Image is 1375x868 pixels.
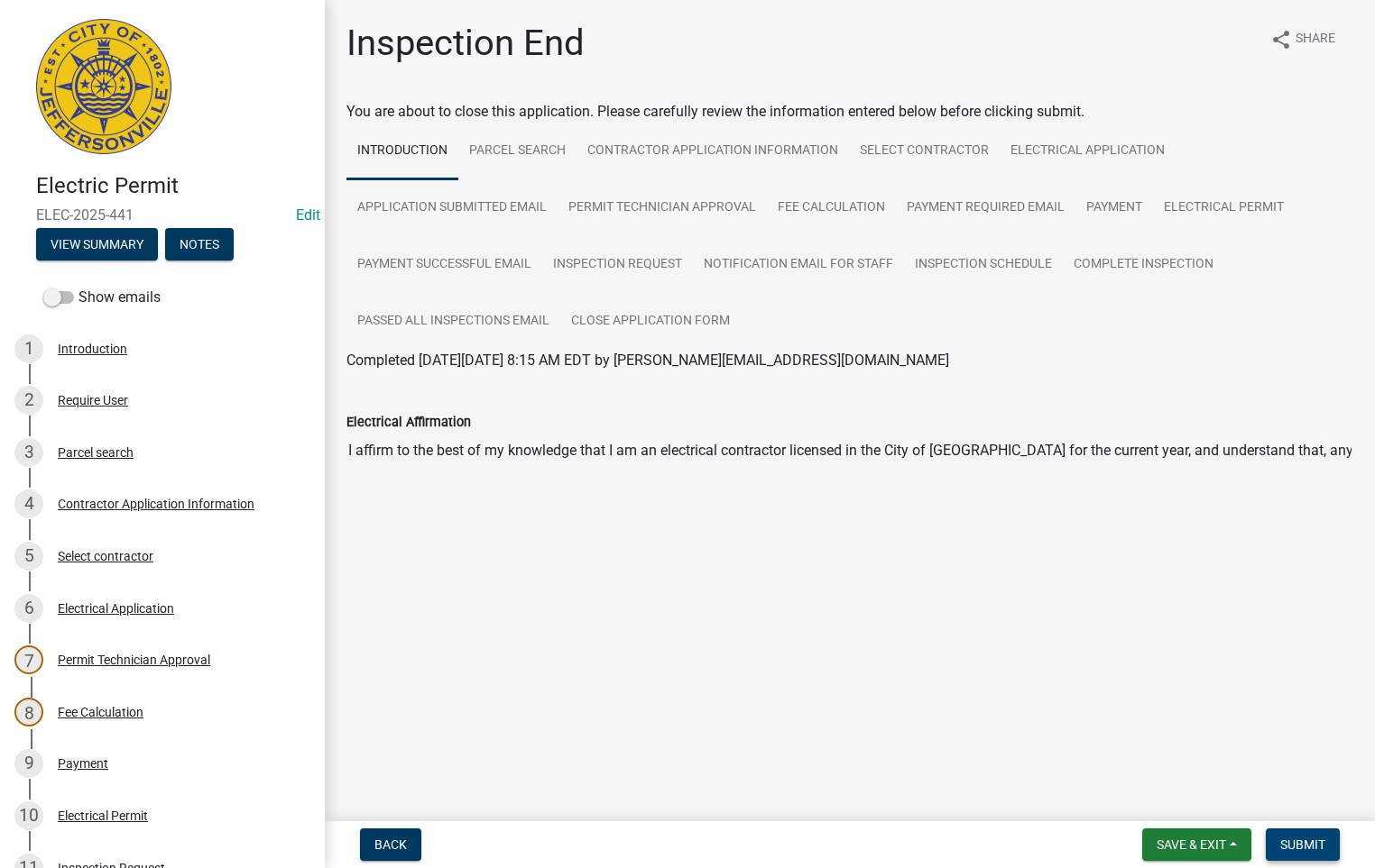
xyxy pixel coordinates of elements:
[36,228,158,260] button: View Summary
[1157,837,1226,852] span: Save & Exit
[36,238,158,252] wm-modal-confirm: Summary
[1063,236,1224,294] a: Complete Inspection
[58,394,128,407] div: Require User
[458,123,577,180] a: Parcel search
[346,101,1353,505] div: You are about to close this application. Please carefully review the information entered below be...
[1256,22,1350,57] button: shareShare
[36,206,289,224] span: ELEC-2025-441
[14,698,43,726] div: 8
[1000,123,1176,180] a: Electrical Application
[43,287,161,308] label: Show emails
[346,179,558,237] a: Application Submitted Email
[360,828,421,861] button: Back
[374,837,407,852] span: Back
[58,809,148,822] div: Electrical Permit
[14,749,43,778] div: 9
[58,498,254,510] div: Contractor Application Information
[14,334,43,363] div: 1
[14,542,43,571] div: 5
[346,416,471,429] label: Electrical Affirmation
[1266,828,1340,861] button: Submit
[693,236,904,294] a: Notification Email for Staff
[165,238,234,252] wm-modal-confirm: Notes
[58,757,108,770] div: Payment
[14,594,43,623] div: 6
[1142,828,1251,861] button: Save & Exit
[1296,29,1335,50] span: Share
[14,386,43,415] div: 2
[14,489,43,518] div: 4
[1270,29,1292,50] i: share
[14,645,43,674] div: 7
[58,343,127,355] div: Introduction
[1075,179,1153,237] a: Payment
[58,446,134,459] div: Parcel search
[346,352,949,369] span: Completed [DATE][DATE] 8:15 AM EDT by [PERSON_NAME][EMAIL_ADDRESS][DOMAIN_NAME]
[296,206,320,224] wm-modal-confirm: Edit Application Number
[346,22,585,65] h1: Inspection End
[58,550,153,562] div: Select contractor
[560,293,741,351] a: Close Application Form
[542,236,693,294] a: Inspection Request
[14,801,43,830] div: 10
[767,179,896,237] a: Fee Calculation
[896,179,1075,237] a: Payment Required Email
[558,179,767,237] a: Permit Technician Approval
[165,228,234,260] button: Notes
[58,602,174,615] div: Electrical Application
[346,123,458,180] a: Introduction
[346,293,560,351] a: Passed All Inspections Email
[904,236,1063,294] a: Inspection Schedule
[58,706,143,718] div: Fee Calculation
[296,206,320,224] a: Edit
[1280,837,1325,852] span: Submit
[36,173,310,199] h4: Electric Permit
[849,123,1000,180] a: Select contractor
[577,123,849,180] a: Contractor Application Information
[14,438,43,467] div: 3
[346,236,542,294] a: Payment Successful Email
[1153,179,1295,237] a: Electrical Permit
[36,19,171,154] img: City of Jeffersonville, Indiana
[58,653,210,666] div: Permit Technician Approval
